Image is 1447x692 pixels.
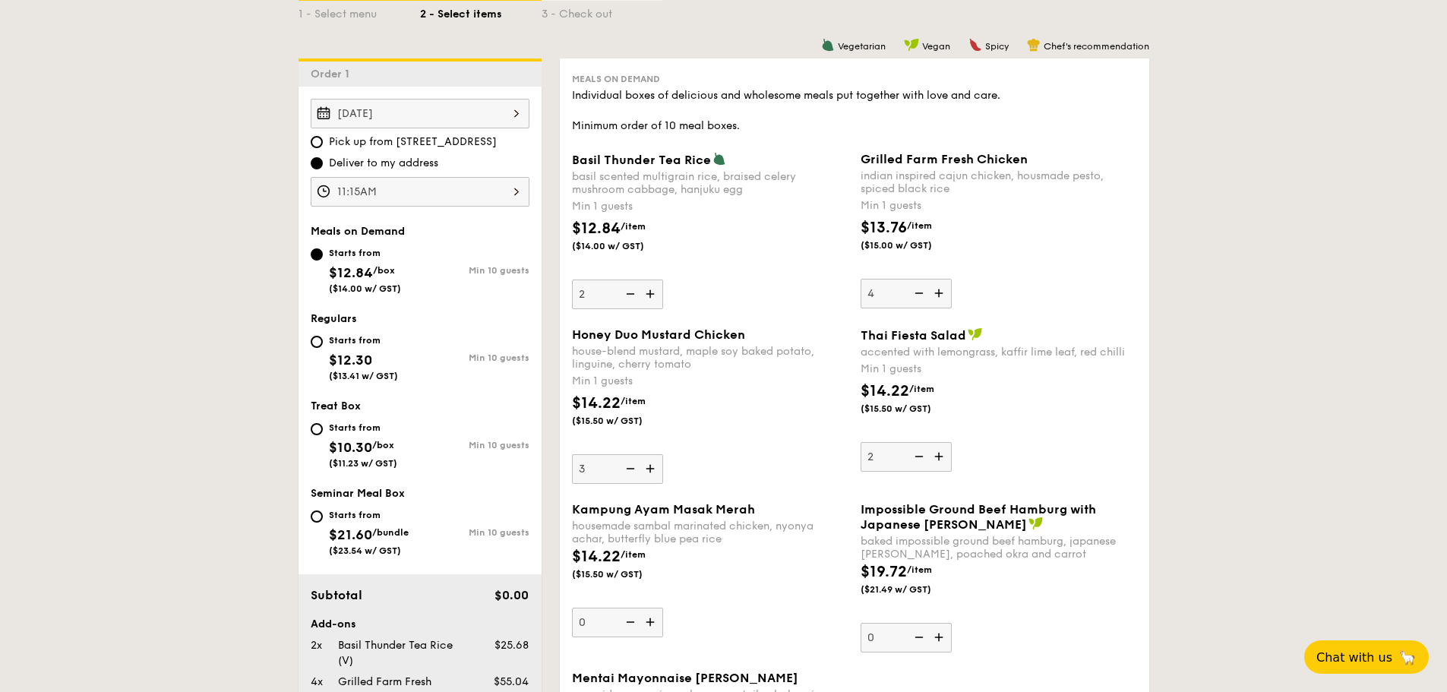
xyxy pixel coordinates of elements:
[329,352,372,368] span: $12.30
[838,41,886,52] span: Vegetarian
[861,346,1137,359] div: accented with lemongrass, kaffir lime leaf, red chilli
[420,440,529,450] div: Min 10 guests
[373,265,395,276] span: /box
[640,608,663,637] img: icon-add.58712e84.svg
[311,510,323,523] input: Starts from$21.60/bundle($23.54 w/ GST)Min 10 guests
[329,156,438,171] span: Deliver to my address
[572,153,711,167] span: Basil Thunder Tea Rice
[572,548,621,566] span: $14.22
[907,220,932,231] span: /item
[861,152,1028,166] span: Grilled Farm Fresh Chicken
[968,38,982,52] img: icon-spicy.37a8142b.svg
[618,280,640,308] img: icon-reduce.1d2dbef1.svg
[861,502,1096,532] span: Impossible Ground Beef Hamburg with Japanese [PERSON_NAME]
[329,247,401,259] div: Starts from
[572,240,675,252] span: ($14.00 w/ GST)
[861,535,1137,561] div: baked impossible ground beef hamburg, japanese [PERSON_NAME], poached okra and carrot
[305,675,332,690] div: 4x
[329,264,373,281] span: $12.84
[929,623,952,652] img: icon-add.58712e84.svg
[861,169,1137,195] div: indian inspired cajun chicken, housmade pesto, spiced black rice
[329,134,497,150] span: Pick up from [STREET_ADDRESS]
[1398,649,1417,666] span: 🦙
[906,623,929,652] img: icon-reduce.1d2dbef1.svg
[572,327,745,342] span: Honey Duo Mustard Chicken
[420,1,542,22] div: 2 - Select items
[861,583,964,596] span: ($21.49 w/ GST)
[311,157,323,169] input: Deliver to my address
[311,487,405,500] span: Seminar Meal Box
[329,334,398,346] div: Starts from
[640,454,663,483] img: icon-add.58712e84.svg
[861,328,966,343] span: Thai Fiesta Salad
[861,362,1137,377] div: Min 1 guests
[572,199,848,214] div: Min 1 guests
[299,1,420,22] div: 1 - Select menu
[904,38,919,52] img: icon-vegan.f8ff3823.svg
[621,549,646,560] span: /item
[1027,38,1041,52] img: icon-chef-hat.a58ddaea.svg
[1028,517,1044,530] img: icon-vegan.f8ff3823.svg
[929,442,952,471] img: icon-add.58712e84.svg
[572,671,798,685] span: Mentai Mayonnaise [PERSON_NAME]
[332,638,470,668] div: Basil Thunder Tea Rice (V)
[311,588,362,602] span: Subtotal
[572,415,675,427] span: ($15.50 w/ GST)
[621,221,646,232] span: /item
[311,336,323,348] input: Starts from$12.30($13.41 w/ GST)Min 10 guests
[329,371,398,381] span: ($13.41 w/ GST)
[572,608,663,637] input: Kampung Ayam Masak Merahhousemade sambal marinated chicken, nyonya achar, butterfly blue pea rice...
[906,279,929,308] img: icon-reduce.1d2dbef1.svg
[572,280,663,309] input: Basil Thunder Tea Ricebasil scented multigrain rice, braised celery mushroom cabbage, hanjuku egg...
[329,545,401,556] span: ($23.54 w/ GST)
[329,526,372,543] span: $21.60
[305,638,332,653] div: 2x
[640,280,663,308] img: icon-add.58712e84.svg
[907,564,932,575] span: /item
[861,219,907,237] span: $13.76
[1304,640,1429,674] button: Chat with us🦙
[311,617,529,632] div: Add-ons
[420,265,529,276] div: Min 10 guests
[329,283,401,294] span: ($14.00 w/ GST)
[311,136,323,148] input: Pick up from [STREET_ADDRESS]
[821,38,835,52] img: icon-vegetarian.fe4039eb.svg
[311,99,529,128] input: Event date
[1316,650,1392,665] span: Chat with us
[861,198,1137,213] div: Min 1 guests
[572,88,1137,134] div: Individual boxes of delicious and wholesome meals put together with love and care. Minimum order ...
[909,384,934,394] span: /item
[329,439,372,456] span: $10.30
[494,639,529,652] span: $25.68
[311,400,361,412] span: Treat Box
[572,374,848,389] div: Min 1 guests
[329,458,397,469] span: ($11.23 w/ GST)
[494,675,529,688] span: $55.04
[311,68,355,81] span: Order 1
[861,382,909,400] span: $14.22
[329,509,409,521] div: Starts from
[572,394,621,412] span: $14.22
[1044,41,1149,52] span: Chef's recommendation
[311,225,405,238] span: Meals on Demand
[572,220,621,238] span: $12.84
[922,41,950,52] span: Vegan
[372,527,409,538] span: /bundle
[968,327,983,341] img: icon-vegan.f8ff3823.svg
[572,454,663,484] input: Honey Duo Mustard Chickenhouse-blend mustard, maple soy baked potato, linguine, cherry tomatoMin ...
[861,442,952,472] input: Thai Fiesta Saladaccented with lemongrass, kaffir lime leaf, red chilliMin 1 guests$14.22/item($1...
[861,623,952,653] input: Impossible Ground Beef Hamburg with Japanese [PERSON_NAME]baked impossible ground beef hamburg, j...
[372,440,394,450] span: /box
[906,442,929,471] img: icon-reduce.1d2dbef1.svg
[861,239,964,251] span: ($15.00 w/ GST)
[311,312,357,325] span: Regulars
[861,279,952,308] input: Grilled Farm Fresh Chickenindian inspired cajun chicken, housmade pesto, spiced black riceMin 1 g...
[311,177,529,207] input: Event time
[572,170,848,196] div: basil scented multigrain rice, braised celery mushroom cabbage, hanjuku egg
[329,422,397,434] div: Starts from
[985,41,1009,52] span: Spicy
[420,352,529,363] div: Min 10 guests
[494,588,529,602] span: $0.00
[311,248,323,261] input: Starts from$12.84/box($14.00 w/ GST)Min 10 guests
[618,608,640,637] img: icon-reduce.1d2dbef1.svg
